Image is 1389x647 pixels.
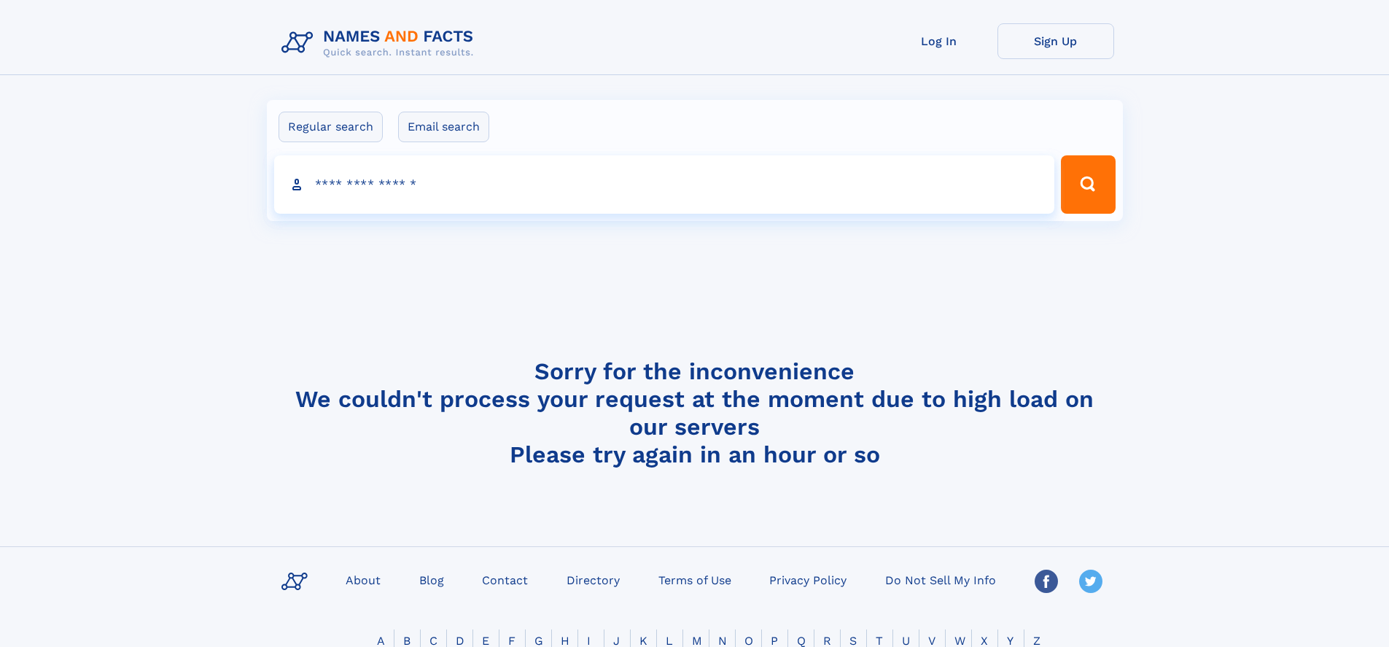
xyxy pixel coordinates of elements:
a: Do Not Sell My Info [879,569,1002,590]
a: Contact [476,569,534,590]
a: Terms of Use [653,569,737,590]
a: Privacy Policy [763,569,852,590]
button: Search Button [1061,155,1115,214]
label: Regular search [279,112,383,142]
img: Twitter [1079,570,1102,593]
label: Email search [398,112,489,142]
img: Logo Names and Facts [276,23,486,63]
img: Facebook [1035,570,1058,593]
a: Log In [881,23,997,59]
input: search input [274,155,1055,214]
a: Sign Up [997,23,1114,59]
a: About [340,569,386,590]
h4: Sorry for the inconvenience We couldn't process your request at the moment due to high load on ou... [276,357,1114,468]
a: Blog [413,569,450,590]
a: Directory [561,569,626,590]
